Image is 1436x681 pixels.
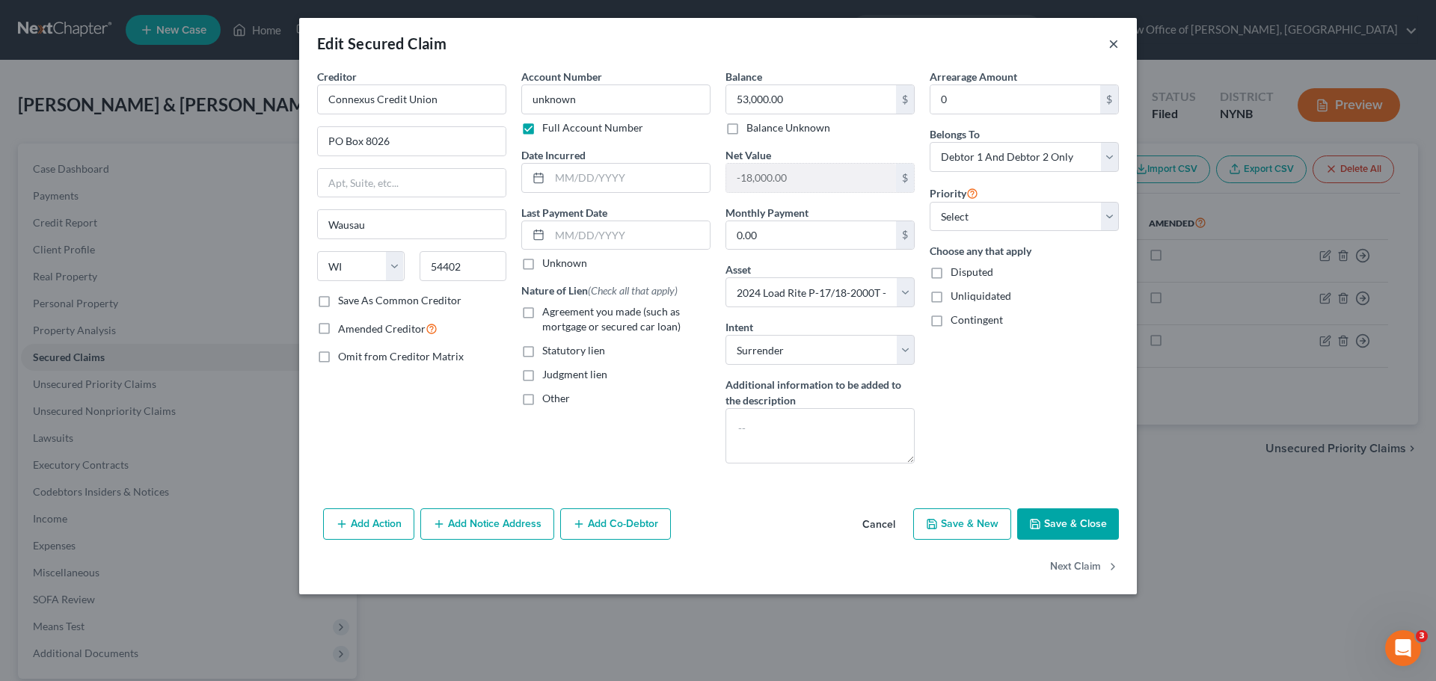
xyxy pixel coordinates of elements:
[951,265,993,278] span: Disputed
[1050,552,1119,583] button: Next Claim
[542,256,587,271] label: Unknown
[1385,630,1421,666] iframe: Intercom live chat
[725,377,915,408] label: Additional information to be added to the description
[318,127,506,155] input: Enter address...
[542,305,681,333] span: Agreement you made (such as mortgage or secured car loan)
[726,221,896,250] input: 0.00
[930,128,980,141] span: Belongs To
[850,510,907,540] button: Cancel
[725,69,762,84] label: Balance
[896,221,914,250] div: $
[930,69,1017,84] label: Arrearage Amount
[338,293,461,308] label: Save As Common Creditor
[725,263,751,276] span: Asset
[542,344,605,357] span: Statutory lien
[318,169,506,197] input: Apt, Suite, etc...
[726,164,896,192] input: 0.00
[521,84,711,114] input: --
[317,70,357,83] span: Creditor
[913,508,1011,540] button: Save & New
[726,85,896,114] input: 0.00
[323,508,414,540] button: Add Action
[420,251,507,281] input: Enter zip...
[420,508,554,540] button: Add Notice Address
[521,283,678,298] label: Nature of Lien
[338,322,426,335] span: Amended Creditor
[521,69,602,84] label: Account Number
[550,221,710,250] input: MM/DD/YYYY
[542,392,570,404] span: Other
[542,120,643,135] label: Full Account Number
[588,284,678,297] span: (Check all that apply)
[542,368,607,380] span: Judgment lien
[930,85,1100,114] input: 0.00
[550,164,710,192] input: MM/DD/YYYY
[1017,508,1119,540] button: Save & Close
[896,85,914,114] div: $
[560,508,671,540] button: Add Co-Debtor
[930,243,1119,259] label: Choose any that apply
[521,147,586,163] label: Date Incurred
[1100,85,1118,114] div: $
[725,147,771,163] label: Net Value
[725,319,753,335] label: Intent
[338,350,464,363] span: Omit from Creditor Matrix
[1108,34,1119,52] button: ×
[746,120,830,135] label: Balance Unknown
[317,84,506,114] input: Search creditor by name...
[951,313,1003,326] span: Contingent
[317,33,447,54] div: Edit Secured Claim
[930,184,978,202] label: Priority
[318,210,506,238] input: Enter city...
[1416,630,1428,642] span: 3
[951,289,1011,302] span: Unliquidated
[725,205,808,221] label: Monthly Payment
[521,205,607,221] label: Last Payment Date
[896,164,914,192] div: $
